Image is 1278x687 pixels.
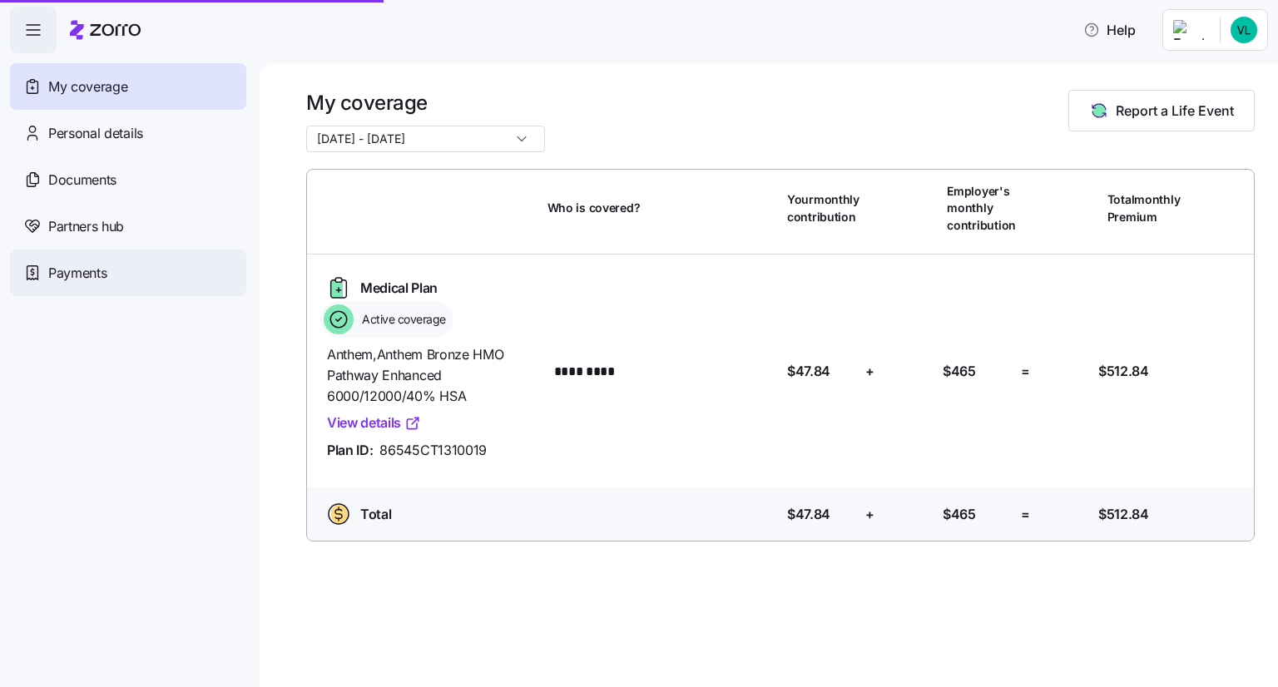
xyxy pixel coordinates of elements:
button: Help [1070,13,1149,47]
a: Partners hub [10,203,246,250]
img: 149665176980fd93a9f28d497bc2dc51 [1231,17,1257,43]
span: $47.84 [787,361,830,382]
span: Report a Life Event [1116,101,1234,121]
span: $47.84 [787,504,830,525]
a: My coverage [10,63,246,110]
span: Anthem , Anthem Bronze HMO Pathway Enhanced 6000/12000/40% HSA [327,344,534,406]
span: Partners hub [48,216,124,237]
a: View details [327,413,421,433]
span: = [1021,504,1030,525]
span: Medical Plan [360,278,438,299]
span: Help [1083,20,1136,40]
a: Personal details [10,110,246,156]
span: + [865,361,874,382]
span: Your monthly contribution [787,191,859,225]
span: $465 [943,504,976,525]
span: $465 [943,361,976,382]
span: My coverage [48,77,127,97]
span: + [865,504,874,525]
span: $512.84 [1098,361,1149,382]
span: Total monthly Premium [1107,191,1181,225]
span: Total [360,504,391,525]
h1: My coverage [306,90,545,116]
span: = [1021,361,1030,382]
span: Documents [48,170,116,190]
span: Active coverage [357,311,446,328]
span: Employer's monthly contribution [947,183,1016,234]
a: Documents [10,156,246,203]
span: $512.84 [1098,504,1149,525]
span: 86545CT1310019 [379,440,487,461]
span: Payments [48,263,106,284]
span: Who is covered? [547,200,641,216]
span: Personal details [48,123,143,144]
a: Payments [10,250,246,296]
img: Employer logo [1173,20,1206,40]
span: Plan ID: [327,440,373,461]
button: Report a Life Event [1068,90,1255,131]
